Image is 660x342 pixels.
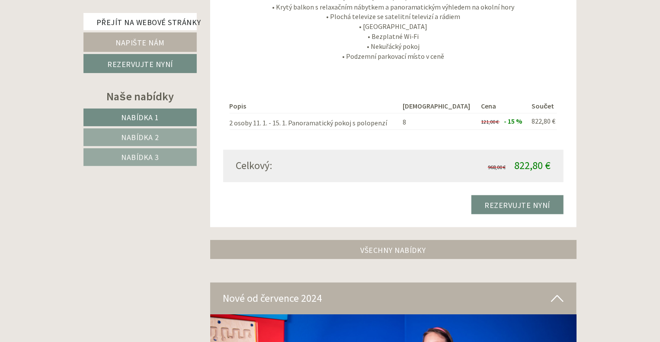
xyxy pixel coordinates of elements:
[481,102,497,110] font: Cena
[532,117,556,125] font: 822,80 €
[481,118,499,125] font: 121,00 €
[504,117,522,125] font: - 15 %
[488,164,506,170] font: 968,00 €
[121,152,159,162] font: Nabídka 3
[300,229,327,239] font: Poslat
[368,32,419,41] font: • Bezplatné Wi-Fi
[106,89,173,103] font: Naše nabídky
[121,112,159,122] font: Nabídka 1
[485,200,551,210] font: Rezervujte nyní
[286,224,341,243] button: Poslat
[121,132,159,142] font: Nabídka 2
[403,118,406,126] font: 8
[83,32,197,51] a: Napište nám
[236,159,272,172] font: Celkový:
[359,22,427,31] font: • [GEOGRAPHIC_DATA]
[83,13,197,30] a: Přejít na webové stránky
[326,12,461,21] font: • Plochá televize se satelitní televizí a rádiem
[514,159,551,172] font: 822,80 €
[272,3,515,11] font: • Krytý balkon s relaxačním nábytkem a panoramatickým výhledem na okolní hory
[342,52,445,61] font: • Podzemní parkovací místo v ceně
[96,17,201,27] font: Přejít na webové stránky
[210,240,577,259] a: VŠECHNY NABÍDKY
[230,118,388,127] font: 2 osoby 11. 1. - 15. 1. Panoramatický pokoj s polopenzí
[83,54,197,73] a: Rezervujte nyní
[367,42,420,51] font: • Nekuřácký pokoj
[107,59,173,69] font: Rezervujte nyní
[532,102,554,110] font: Součet
[115,38,165,48] font: Napište nám
[223,291,322,305] font: Nové od července 2024
[471,195,564,214] a: Rezervujte nyní
[147,42,156,47] font: 08:40
[403,102,470,110] font: [DEMOGRAPHIC_DATA]
[230,102,247,110] font: Popis
[13,32,156,41] font: [PERSON_NAME] den, jak vám můžeme pomoci?
[156,9,185,18] font: čtvrtek
[13,26,47,32] font: Inso Sonnenheim
[361,245,426,255] font: VŠECHNY NABÍDKY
